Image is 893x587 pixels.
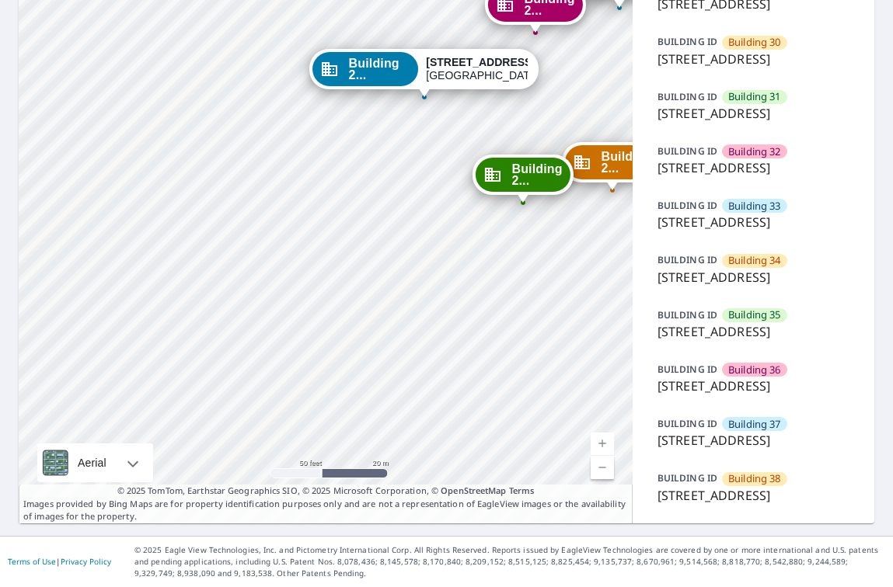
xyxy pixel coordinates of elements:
[658,431,849,450] p: [STREET_ADDRESS]
[728,253,781,268] span: Building 34
[61,556,111,567] a: Privacy Policy
[658,199,717,212] p: BUILDING ID
[134,544,885,579] p: © 2025 Eagle View Technologies, Inc. and Pictometry International Corp. All Rights Reserved. Repo...
[658,486,849,505] p: [STREET_ADDRESS]
[728,363,781,377] span: Building 36
[728,199,781,214] span: Building 33
[561,142,662,190] div: Dropped pin, building Building 22, Commercial property, 7627 East 37th Street North Wichita, KS 6...
[349,57,411,81] span: Building 2...
[472,155,573,203] div: Dropped pin, building Building 23, Commercial property, 7627 East 37th Street North Wichita, KS 6...
[8,557,111,566] p: |
[658,322,849,341] p: [STREET_ADDRESS]
[728,307,781,322] span: Building 35
[658,144,717,158] p: BUILDING ID
[658,417,717,430] p: BUILDING ID
[19,485,633,523] p: Images provided by Bing Maps are for property identification purposes only and are not a represen...
[728,471,781,486] span: Building 38
[658,308,717,321] p: BUILDING ID
[658,35,717,48] p: BUILDING ID
[658,253,717,266] p: BUILDING ID
[591,432,614,456] a: Current Level 19, Zoom In
[511,163,562,186] span: Building 2...
[658,50,849,68] p: [STREET_ADDRESS]
[441,485,506,496] a: OpenStreetMap
[728,144,781,159] span: Building 32
[601,151,651,174] span: Building 2...
[658,363,717,376] p: BUILDING ID
[591,456,614,479] a: Current Level 19, Zoom Out
[728,89,781,104] span: Building 31
[658,213,849,231] p: [STREET_ADDRESS]
[509,485,535,496] a: Terms
[426,56,535,68] strong: [STREET_ADDRESS]
[37,443,153,482] div: Aerial
[8,556,56,567] a: Terms of Use
[658,90,717,103] p: BUILDING ID
[426,56,528,82] div: [GEOGRAPHIC_DATA]
[73,443,111,482] div: Aerial
[658,268,849,287] p: [STREET_ADDRESS]
[309,49,539,97] div: Dropped pin, building Building 25, Commercial property, 7627 East 37th Street North Wichita, KS 6...
[728,35,781,50] span: Building 30
[658,104,849,123] p: [STREET_ADDRESS]
[728,417,781,432] span: Building 37
[117,485,535,498] span: © 2025 TomTom, Earthstar Geographics SIO, © 2025 Microsoft Corporation, ©
[658,158,849,177] p: [STREET_ADDRESS]
[658,471,717,485] p: BUILDING ID
[658,377,849,395] p: [STREET_ADDRESS]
